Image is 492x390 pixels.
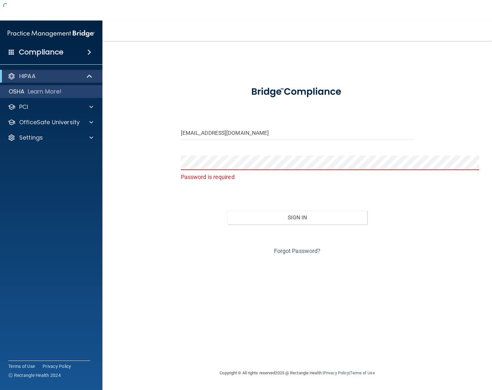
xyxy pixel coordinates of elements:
div: Copyright © All rights reserved 2025 @ Rectangle Health | | [181,363,414,383]
a: Forgot Password? [274,248,321,254]
p: PCI [19,103,28,111]
a: Privacy Policy [324,370,349,375]
a: Terms of Use [350,370,375,375]
input: Email [181,126,414,140]
a: PCI [8,103,93,111]
span: Ⓒ Rectangle Health 2024 [8,372,61,378]
p: Password is required [181,172,414,182]
p: Settings [19,134,43,142]
a: Privacy Policy [43,363,71,370]
p: OSHA [9,88,25,95]
img: bridge_compliance_login_screen.278c3ca4.svg [241,79,353,104]
p: Learn More! [28,88,62,95]
a: Terms of Use [8,363,35,370]
h4: Compliance [19,48,63,57]
a: Settings [8,134,93,142]
p: OfficeSafe University [19,118,80,126]
a: HIPAA [8,72,93,80]
a: OfficeSafe University [8,118,93,126]
img: PMB logo [8,27,95,40]
button: Sign In [227,210,367,224]
p: HIPAA [19,72,36,80]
